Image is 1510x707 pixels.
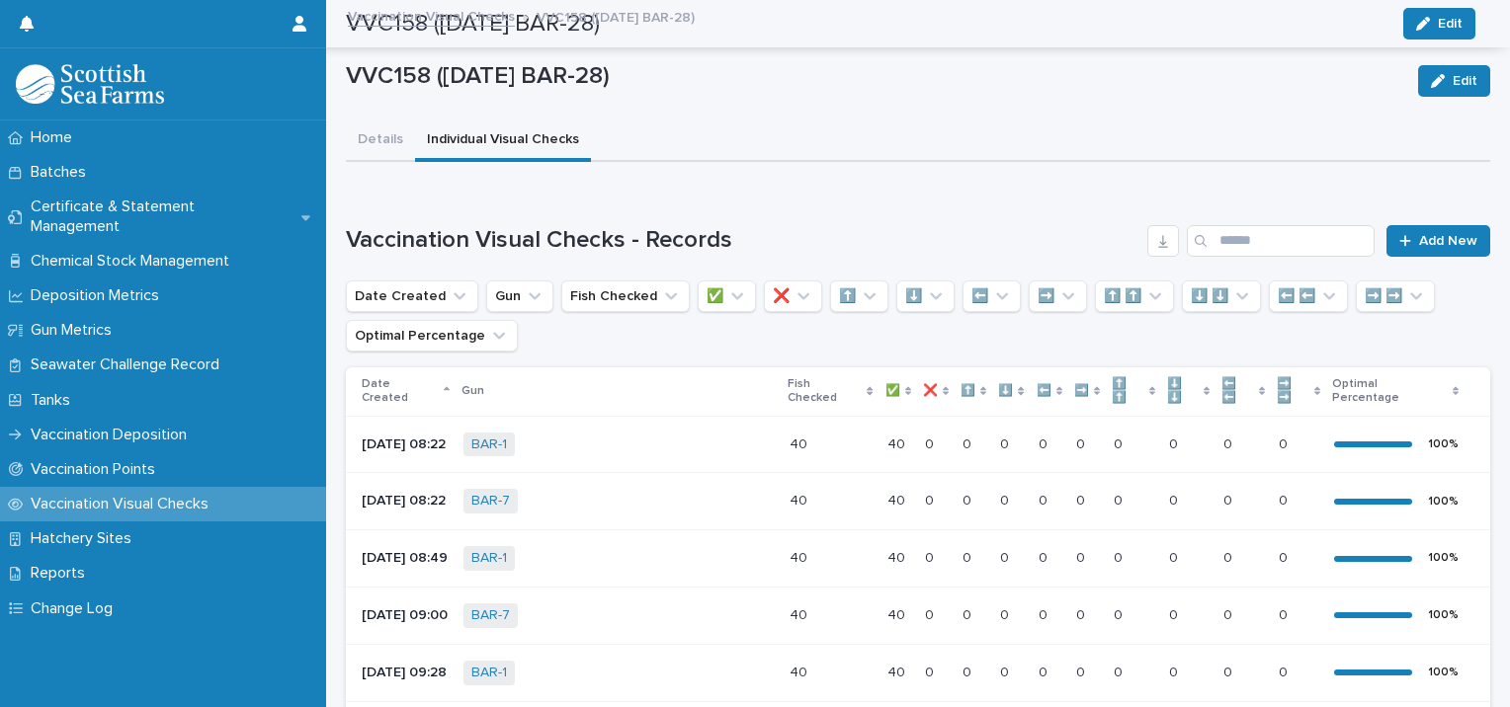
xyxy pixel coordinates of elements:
[1076,661,1089,681] p: 0
[1169,546,1182,567] p: 0
[1000,546,1013,567] p: 0
[362,607,448,624] p: [DATE] 09:00
[1114,603,1127,624] p: 0
[23,163,102,182] p: Batches
[1114,489,1127,510] p: 0
[362,436,448,453] p: [DATE] 08:22
[1039,546,1051,567] p: 0
[1112,373,1143,410] p: ⬆️ ⬆️
[346,226,1139,255] h1: Vaccination Visual Checks - Records
[1428,551,1459,565] div: 100 %
[1000,661,1013,681] p: 0
[362,550,448,567] p: [DATE] 08:49
[1223,603,1236,624] p: 0
[415,120,591,162] button: Individual Visual Checks
[963,661,975,681] p: 0
[885,380,900,402] p: ✅
[23,321,127,340] p: Gun Metrics
[963,603,975,624] p: 0
[1039,432,1051,453] p: 0
[23,286,175,305] p: Deposition Metrics
[925,489,938,510] p: 0
[1453,74,1477,88] span: Edit
[790,489,811,510] p: 40
[1279,432,1292,453] p: 0
[23,599,128,618] p: Change Log
[790,603,811,624] p: 40
[1037,380,1051,402] p: ⬅️
[925,661,938,681] p: 0
[764,280,822,312] button: ❌
[23,426,203,444] p: Vaccination Deposition
[1182,280,1261,312] button: ⬇️ ⬇️
[346,530,1490,588] tr: [DATE] 08:49BAR-1 4040 4040 00 00 00 00 00 00 00 00 00 100%
[998,380,1013,402] p: ⬇️
[887,489,909,510] p: 40
[1277,373,1308,410] p: ➡️ ➡️
[23,197,301,235] p: Certificate & Statement Management
[1428,666,1459,679] div: 100 %
[1279,603,1292,624] p: 0
[963,432,975,453] p: 0
[925,432,938,453] p: 0
[23,391,86,410] p: Tanks
[1000,603,1013,624] p: 0
[1332,373,1448,410] p: Optimal Percentage
[23,495,224,513] p: Vaccination Visual Checks
[1095,280,1174,312] button: ⬆️ ⬆️
[1114,661,1127,681] p: 0
[1223,432,1236,453] p: 0
[1076,489,1089,510] p: 0
[788,373,862,410] p: Fish Checked
[1418,65,1490,97] button: Edit
[887,603,909,624] p: 40
[963,280,1021,312] button: ⬅️
[362,373,439,410] p: Date Created
[471,607,510,624] a: BAR-7
[1279,661,1292,681] p: 0
[1029,280,1087,312] button: ➡️
[1187,225,1375,257] div: Search
[23,460,171,479] p: Vaccination Points
[346,587,1490,644] tr: [DATE] 09:00BAR-7 4040 4040 00 00 00 00 00 00 00 00 00 100%
[1000,432,1013,453] p: 0
[1223,546,1236,567] p: 0
[1039,603,1051,624] p: 0
[1167,373,1199,410] p: ⬇️ ⬇️
[1419,234,1477,248] span: Add New
[346,280,478,312] button: Date Created
[461,380,484,402] p: Gun
[537,5,695,27] p: VVC158 ([DATE] BAR-28)
[471,550,507,567] a: BAR-1
[887,546,909,567] p: 40
[896,280,955,312] button: ⬇️
[1114,546,1127,567] p: 0
[830,280,888,312] button: ⬆️
[1279,489,1292,510] p: 0
[1039,489,1051,510] p: 0
[1076,546,1089,567] p: 0
[486,280,553,312] button: Gun
[1223,661,1236,681] p: 0
[23,564,101,583] p: Reports
[1428,495,1459,509] div: 100 %
[1428,608,1459,622] div: 100 %
[790,432,811,453] p: 40
[1074,380,1089,402] p: ➡️
[887,661,909,681] p: 40
[23,128,88,147] p: Home
[362,665,448,681] p: [DATE] 09:28
[561,280,690,312] button: Fish Checked
[1169,603,1182,624] p: 0
[790,661,811,681] p: 40
[346,62,1402,91] p: VVC158 ([DATE] BAR-28)
[963,489,975,510] p: 0
[790,546,811,567] p: 40
[1114,432,1127,453] p: 0
[346,644,1490,701] tr: [DATE] 09:28BAR-1 4040 4040 00 00 00 00 00 00 00 00 00 100%
[1386,225,1490,257] a: Add New
[346,473,1490,530] tr: [DATE] 08:22BAR-7 4040 4040 00 00 00 00 00 00 00 00 00 100%
[471,493,510,510] a: BAR-7
[887,432,909,453] p: 40
[1169,489,1182,510] p: 0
